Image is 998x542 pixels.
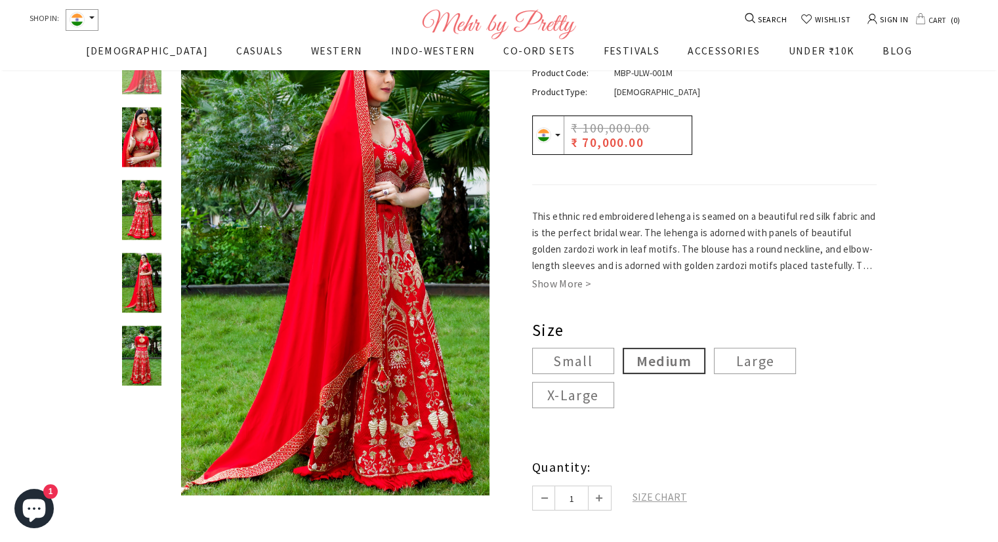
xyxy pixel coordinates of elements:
[532,460,591,481] label: Quantity:
[556,276,626,288] span: Base fabric- Silk
[604,44,660,57] span: FESTIVALS
[86,44,208,57] span: [DEMOGRAPHIC_DATA]
[224,13,245,23] a: Copy
[70,5,175,22] input: ASIN, PO, Alias, + more...
[633,490,687,503] span: SIZE CHART
[32,5,49,21] img: aakjaggi
[883,44,912,57] span: BLOG
[532,276,592,291] a: Show More >
[604,42,660,70] a: FESTIVALS
[30,9,59,31] span: SHOP IN:
[688,42,760,70] a: ACCESSORIES
[746,12,787,27] a: SEARCH
[119,253,165,313] img: Red Zardozi Lehenga
[391,42,476,70] a: INDO-WESTERN
[788,44,854,57] span: UNDER ₹10K
[391,44,476,57] span: INDO-WESTERN
[119,108,165,167] img: Red Zardozi Lehenga
[714,348,796,374] label: Large
[571,120,650,136] span: ₹ 100,000.00
[915,12,963,28] a: CART 0
[623,348,706,374] label: Medium
[926,12,947,28] span: CART
[536,127,551,143] img: INR
[119,326,165,386] img: Red Zardozi Lehenga
[812,12,850,27] span: WISHLIST
[877,10,908,27] span: SIGN IN
[571,135,644,150] span: ₹ 70,000.00
[532,382,614,408] label: X-Large
[236,44,283,57] span: CASUALS
[947,12,963,28] span: 0
[532,348,614,374] label: Small
[614,86,700,98] span: [DEMOGRAPHIC_DATA]
[532,320,564,341] span: Size
[10,489,58,532] inbox-online-store-chat: Shopify online store chat
[86,42,208,70] a: [DEMOGRAPHIC_DATA]
[311,44,363,57] span: WESTERN
[119,180,165,240] img: Red Zardozi Lehenga
[800,12,850,27] a: WISHLIST
[532,85,609,99] label: Product Type:
[202,13,224,23] a: View
[532,66,609,80] label: Product Code:
[532,210,876,288] span: This ethnic red embroidered lehenga is seamed on a beautiful red silk fabric and is the perfect b...
[688,44,760,57] span: ACCESSORIES
[883,42,912,70] a: BLOG
[788,42,854,70] a: UNDER ₹10K
[236,42,283,70] a: CASUALS
[614,67,673,79] span: MBP-ULW-001M
[757,12,787,27] span: SEARCH
[422,9,576,39] img: Logo Footer
[867,9,908,29] a: SIGN IN
[503,44,575,57] span: CO-ORD SETS
[245,13,267,23] a: Clear
[202,3,264,13] input: ASIN
[311,42,363,70] a: WESTERN
[503,42,575,70] a: CO-ORD SETS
